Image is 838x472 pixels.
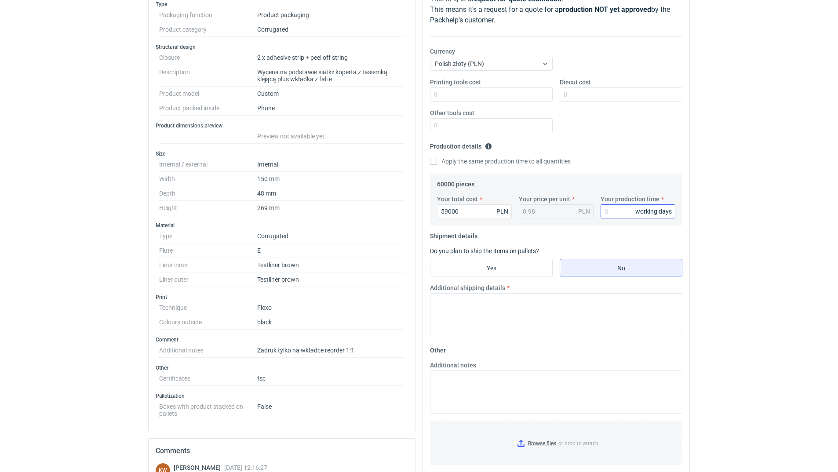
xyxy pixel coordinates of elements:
dd: Wycena na podstawie siatki: koperta z tasiemką klejącą plus wkładka z fali e [257,65,404,87]
dd: Product packaging [257,8,404,22]
dt: Product category [159,22,257,37]
dt: Product packed inside [159,101,257,116]
dt: Liner inner [159,258,257,272]
label: Additional notes [430,361,476,370]
dd: Phone [257,101,404,116]
dt: Flute [159,243,257,258]
dd: Corrugated [257,229,404,243]
label: Your total cost [437,195,478,203]
label: Your price per unit [519,195,570,203]
legend: Production details [430,139,492,150]
label: or drop to attach [430,421,682,466]
dd: 48 mm [257,186,404,201]
h3: Other [156,364,408,371]
legend: Other [430,343,446,354]
input: 0 [437,204,512,218]
label: Currency [430,47,455,56]
div: working days [635,207,672,216]
dd: Testliner brown [257,272,404,287]
dd: Flexo [257,301,404,315]
strong: production NOT yet approved [559,5,651,14]
dd: Zadruk tylko na wkładce reorder 1:1 [257,343,404,358]
dt: Product model [159,87,257,101]
label: Other tools cost [430,109,474,117]
input: 0 [560,87,682,102]
h3: Product dimensions preview [156,122,408,129]
label: Additional shipping details [430,283,505,292]
input: 0 [430,118,553,132]
legend: 60000 pieces [437,177,474,188]
dt: Boxes with product stacked on pallets [159,399,257,417]
h3: Print [156,294,408,301]
h3: Size [156,150,408,157]
dt: Certificates [159,371,257,386]
label: Apply the same production time to all quantities [430,157,571,166]
span: Preview not available yet. [257,133,326,140]
h3: Type [156,1,408,8]
dt: Width [159,172,257,186]
dd: Internal [257,157,404,172]
dt: Height [159,201,257,215]
h3: Palletization [156,392,408,399]
dt: Description [159,65,257,87]
dd: E [257,243,404,258]
div: PLN [496,207,508,216]
dt: Packaging function [159,8,257,22]
dd: fsc [257,371,404,386]
div: PLN [578,207,590,216]
dd: Testliner brown [257,258,404,272]
label: Diecut cost [560,78,591,87]
h2: Comments [156,446,408,456]
legend: Shipment details [430,229,477,240]
dd: False [257,399,404,417]
dd: 269 mm [257,201,404,215]
h3: Material [156,222,408,229]
dt: Type [159,229,257,243]
dt: Internal / external [159,157,257,172]
dd: 2 x adhesive strip + peel off string [257,51,404,65]
dd: 150 mm [257,172,404,186]
span: Polish złoty (PLN) [435,60,484,67]
dt: Liner outer [159,272,257,287]
dd: Corrugated [257,22,404,37]
span: [PERSON_NAME] [174,464,224,471]
label: Your production time [601,195,659,203]
label: Printing tools cost [430,78,481,87]
dd: black [257,315,404,330]
input: 0 [430,87,553,102]
dt: Colours outside [159,315,257,330]
label: No [560,259,682,276]
h3: Structural design [156,44,408,51]
dt: Technique [159,301,257,315]
dt: Depth [159,186,257,201]
dt: Additional notes [159,343,257,358]
h3: Comment [156,336,408,343]
label: Do you plan to ship the items on pallets? [430,247,539,254]
span: [DATE] 12:16:27 [224,464,267,471]
dd: Custom [257,87,404,101]
input: 0 [601,204,675,218]
dt: Closure [159,51,257,65]
label: Yes [430,259,553,276]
